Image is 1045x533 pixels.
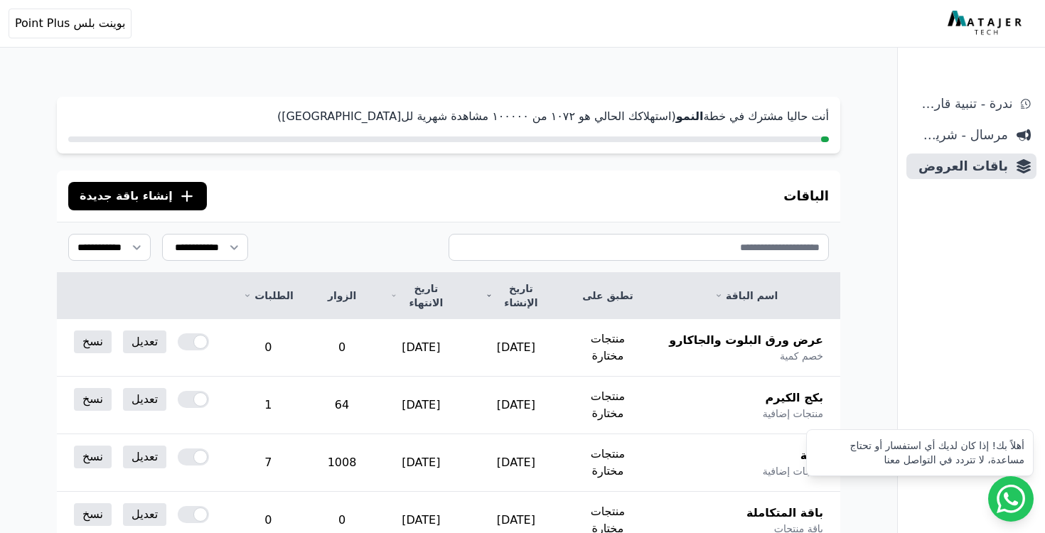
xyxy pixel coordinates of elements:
[373,319,468,377] td: [DATE]
[123,388,166,411] a: تعديل
[80,188,173,205] span: إنشاء باقة جديدة
[780,349,823,363] span: خصم كمية
[373,377,468,434] td: [DATE]
[912,125,1008,145] span: مرسال - شريط دعاية
[68,108,829,125] p: أنت حاليا مشترك في خطة (استهلاكك الحالي هو ١۰٧٢ من ١۰۰۰۰۰ مشاهدة شهرية لل[GEOGRAPHIC_DATA])
[9,9,132,38] button: بوينت بلس Point Plus
[486,281,546,310] a: تاريخ الإنشاء
[390,281,451,310] a: تاريخ الانتهاء
[123,503,166,526] a: تعديل
[311,319,374,377] td: 0
[74,503,112,526] a: نسخ
[912,156,1008,176] span: باقات العروض
[669,332,823,349] span: عرض ورق البلوت والجاكارو
[226,319,310,377] td: 0
[468,434,563,492] td: [DATE]
[564,434,653,492] td: منتجات مختارة
[123,446,166,468] a: تعديل
[468,319,563,377] td: [DATE]
[676,109,704,123] strong: النمو
[243,289,293,303] a: الطلبات
[766,389,823,407] span: بكج الكيرم
[564,273,653,319] th: تطبق على
[783,186,829,206] h3: الباقات
[746,505,823,522] span: باقة المتكاملة
[763,407,823,421] span: منتجات إضافية
[311,273,374,319] th: الزوار
[311,377,374,434] td: 64
[373,434,468,492] td: [DATE]
[226,377,310,434] td: 1
[311,434,374,492] td: 1008
[15,15,125,32] span: بوينت بلس Point Plus
[669,289,823,303] a: اسم الباقة
[74,330,112,353] a: نسخ
[468,377,563,434] td: [DATE]
[948,11,1025,36] img: MatajerTech Logo
[68,182,207,210] button: إنشاء باقة جديدة
[815,438,1024,467] div: أهلاً بك! إذا كان لديك أي استفسار أو تحتاج مساعدة، لا تتردد في التواصل معنا
[800,447,823,464] span: باقة
[763,464,823,478] span: منتجات إضافية
[123,330,166,353] a: تعديل
[74,388,112,411] a: نسخ
[564,319,653,377] td: منتجات مختارة
[564,377,653,434] td: منتجات مختارة
[226,434,310,492] td: 7
[74,446,112,468] a: نسخ
[912,94,1012,114] span: ندرة - تنبية قارب علي النفاذ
